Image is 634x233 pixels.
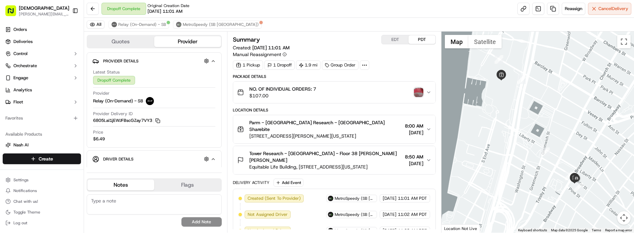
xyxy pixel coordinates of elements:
[3,85,81,95] a: Analytics
[249,133,402,139] span: [STREET_ADDRESS][PERSON_NAME][US_STATE]
[249,150,402,164] span: Tower Research - [GEOGRAPHIC_DATA] - Floor 38 [PERSON_NAME] [PERSON_NAME]
[248,212,288,218] span: Not Assigned Driver
[617,211,631,225] button: Map camera controls
[3,207,81,217] button: Toggle Theme
[233,180,269,185] div: Delivery Activity
[252,45,290,51] span: [DATE] 11:01 AM
[93,136,105,142] span: $6.49
[328,212,333,217] img: metro_speed_logo.png
[3,197,81,206] button: Chat with us!
[7,7,20,20] img: Nash
[233,146,435,174] button: Tower Research - [GEOGRAPHIC_DATA] - Floor 38 [PERSON_NAME] [PERSON_NAME]Equitable Life Building,...
[398,195,427,201] span: 11:01 AM PDT
[87,20,104,29] button: All
[13,177,29,183] span: Settings
[13,99,23,105] span: Fleet
[468,35,502,48] button: Show satellite imagery
[233,60,263,70] div: 1 Pickup
[414,88,423,97] img: photo_proof_of_delivery image
[3,153,81,164] button: Create
[47,113,81,119] a: Powered byPylon
[93,129,103,135] span: Price
[541,147,550,156] div: 3
[3,97,81,107] button: Fleet
[445,35,468,48] button: Show street map
[13,199,38,204] span: Chat with us!
[592,228,601,232] a: Terms (opens in new tab)
[7,98,12,103] div: 📗
[114,66,122,74] button: Start new chat
[383,212,396,218] span: [DATE]
[13,188,37,193] span: Notifications
[249,119,402,133] span: Parm - [GEOGRAPHIC_DATA] Research - [GEOGRAPHIC_DATA] Sharebite
[13,97,51,104] span: Knowledge Base
[3,24,81,35] a: Orders
[13,87,32,93] span: Analytics
[296,60,321,70] div: 1.9 mi
[233,74,436,79] div: Package Details
[147,8,182,14] span: [DATE] 11:01 AM
[551,228,588,232] span: Map data ©2025 Google
[154,36,221,47] button: Provider
[574,183,583,191] div: 5
[405,123,423,129] span: 8:00 AM
[57,98,62,103] div: 💻
[3,73,81,83] button: Engage
[92,153,216,165] button: Driver Details
[605,228,632,232] a: Report a map error
[13,39,33,45] span: Deliveries
[19,5,69,11] button: [DEMOGRAPHIC_DATA]
[103,58,138,64] span: Provider Details
[322,60,358,70] div: Group Order
[249,92,316,99] span: $107.00
[93,111,133,117] span: Provider Delivery ID
[173,20,262,29] button: MetroSpeedy (SB [GEOGRAPHIC_DATA])
[7,27,122,38] p: Welcome 👋
[598,6,628,12] span: Cancel Delivery
[109,20,169,29] button: Relay (On-Demand) - SB
[13,209,40,215] span: Toggle Theme
[588,3,631,15] button: CancelDelivery
[3,48,81,59] button: Control
[443,224,465,233] a: Open this area in Google Maps (opens a new window)
[495,55,503,64] div: 2
[39,155,53,162] span: Create
[233,51,287,58] button: Manual Reassignment
[87,36,154,47] button: Quotes
[3,218,81,228] button: Log out
[7,64,19,76] img: 1736555255976-a54dd68f-1ca7-489b-9aae-adbdc363a1c4
[405,129,423,136] span: [DATE]
[233,115,435,143] button: Parm - [GEOGRAPHIC_DATA] Research - [GEOGRAPHIC_DATA] Sharebite[STREET_ADDRESS][PERSON_NAME][US_S...
[93,118,160,124] button: 6805LaI1jEWJFBscGZay7VY3
[64,97,108,104] span: API Documentation
[335,196,375,201] span: MetroSpeedy (SB [GEOGRAPHIC_DATA])
[3,36,81,47] a: Deliveries
[176,22,181,27] img: metro_speed_logo.png
[23,71,85,76] div: We're available if you need us!
[517,75,526,84] div: 1
[19,11,69,17] button: [PERSON_NAME][EMAIL_ADDRESS][DOMAIN_NAME]
[3,175,81,185] button: Settings
[13,51,28,57] span: Control
[617,35,631,48] button: Toggle fullscreen view
[249,164,402,170] span: Equitable Life Building, [STREET_ADDRESS][US_STATE]
[382,35,409,44] button: EDT
[328,196,333,201] img: metro_speed_logo.png
[273,179,303,187] button: Add Event
[248,195,301,201] span: Created (Sent To Provider)
[147,3,189,8] span: Original Creation Date
[13,63,37,69] span: Orchestrate
[441,224,480,233] div: Location Not Live
[13,27,27,33] span: Orders
[3,3,70,19] button: [DEMOGRAPHIC_DATA][PERSON_NAME][EMAIL_ADDRESS][DOMAIN_NAME]
[405,153,423,160] span: 8:50 AM
[398,212,427,218] span: 11:02 AM PDT
[93,90,110,96] span: Provider
[443,224,465,233] img: Google
[23,64,110,71] div: Start new chat
[518,228,547,233] button: Keyboard shortcuts
[5,142,78,148] a: Nash AI
[565,172,574,180] div: 4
